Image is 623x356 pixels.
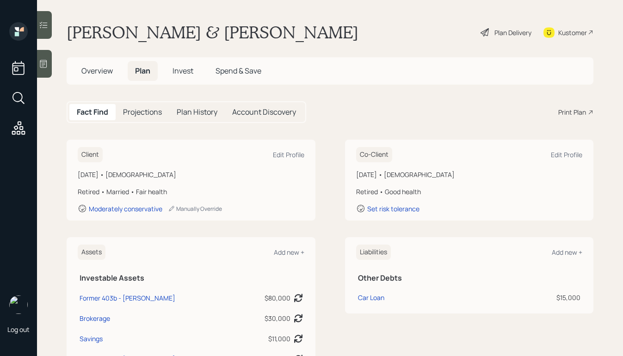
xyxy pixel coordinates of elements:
h5: Plan History [177,108,217,117]
div: Retired • Good health [356,187,583,196]
h6: Assets [78,245,105,260]
div: Car Loan [358,293,384,302]
div: Edit Profile [273,150,304,159]
h6: Liabilities [356,245,391,260]
h5: Account Discovery [232,108,296,117]
div: Brokerage [80,313,110,323]
div: Savings [80,334,103,344]
div: Manually Override [168,205,222,213]
div: Print Plan [558,107,586,117]
div: Log out [7,325,30,334]
span: Invest [173,66,193,76]
h6: Client [78,147,103,162]
span: Plan [135,66,150,76]
div: Retired • Married • Fair health [78,187,304,196]
div: Add new + [274,248,304,257]
h5: Investable Assets [80,274,302,282]
div: $11,000 [268,334,290,344]
div: $30,000 [265,313,290,323]
div: Former 403b - [PERSON_NAME] [80,293,175,303]
div: $15,000 [475,293,580,302]
div: Plan Delivery [494,28,531,37]
div: Moderately conservative [89,204,162,213]
h5: Projections [123,108,162,117]
h6: Co-Client [356,147,392,162]
img: aleksandra-headshot.png [9,295,28,314]
div: [DATE] • [DEMOGRAPHIC_DATA] [356,170,583,179]
span: Overview [81,66,113,76]
div: [DATE] • [DEMOGRAPHIC_DATA] [78,170,304,179]
span: Spend & Save [216,66,261,76]
div: Set risk tolerance [367,204,419,213]
div: Add new + [552,248,582,257]
div: Edit Profile [551,150,582,159]
h5: Other Debts [358,274,581,282]
h1: [PERSON_NAME] & [PERSON_NAME] [67,22,358,43]
h5: Fact Find [77,108,108,117]
div: Kustomer [558,28,587,37]
div: $80,000 [265,293,290,303]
